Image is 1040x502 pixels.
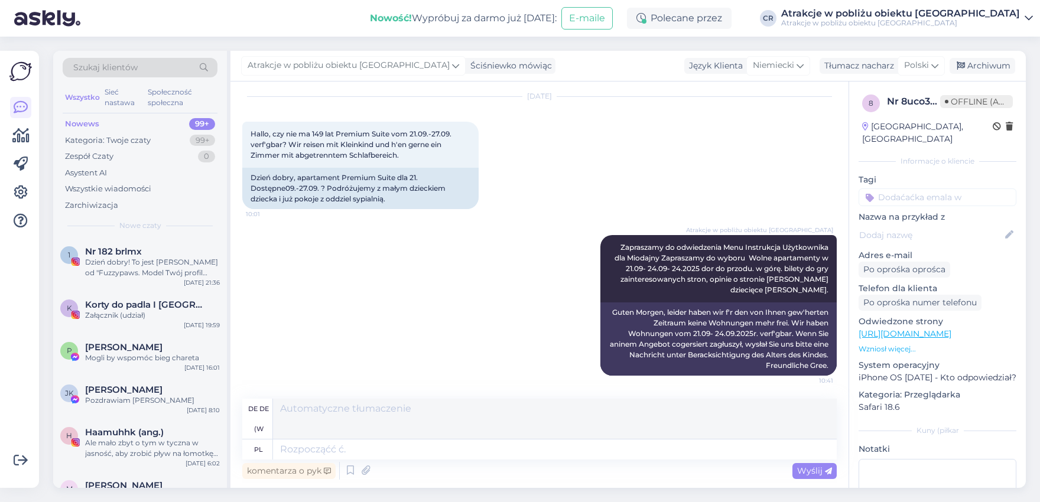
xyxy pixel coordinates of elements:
[145,84,217,110] div: Społeczność społeczna
[65,151,113,162] div: Zespół Czaty
[190,135,215,146] div: 99+
[102,84,145,110] div: Sieć nastawa
[85,246,142,257] span: Nr 182 brlmx
[753,59,794,72] span: Niemiecki
[789,376,833,385] span: 10:41
[859,174,1016,186] p: Tagi
[862,120,993,145] div: [GEOGRAPHIC_DATA], [GEOGRAPHIC_DATA]
[242,463,336,479] div: komentarza o pyk
[859,156,1016,167] div: Informacje o kliencie
[187,406,220,415] div: [DATE] 8:10
[85,310,220,321] div: Załącznik (udział)
[466,60,552,72] div: Ściśniewko mówiąc
[65,200,118,211] div: Zarchiwizacja
[904,59,929,72] span: Polski
[859,344,1016,354] p: Wzniosł więcej...
[85,353,220,363] div: Mogli by wspomóc bieg chareta
[797,465,832,476] span: Wyślij
[65,183,151,195] div: Wszystkie wiadomości
[66,431,72,440] span: h
[242,91,837,102] div: [DATE]
[9,60,32,83] img: Proszę głośne logo
[85,395,220,406] div: Pozdrawiam [PERSON_NAME]
[859,211,1016,223] p: Nazwa na przykład z
[85,257,220,278] div: Dzień dobry! To jest [PERSON_NAME] od "Fuzzypaws. Model Twój profil przykuł nasze oko" Jesteśmy ś...
[186,459,220,468] div: [DATE] 6:02
[859,401,1016,413] p: Safari 18.6
[627,8,732,29] div: Polecane przez
[686,226,833,234] span: Atrakcje w pobliżu obiektu [GEOGRAPHIC_DATA]
[85,480,162,491] span: Monika Adamczak-Malinowska
[73,61,138,74] span: Szukaj klientów
[370,12,412,24] b: Nowość!
[184,321,220,330] div: [DATE] 19:59
[67,304,72,312] span: K
[684,60,743,72] div: Język Klienta
[781,18,1020,28] div: Atrakcje w pobliżu obiektu [GEOGRAPHIC_DATA]
[189,118,215,130] div: 99+
[859,262,950,278] div: Po oprośka oprośca
[820,60,894,72] div: Tłumacz nacharz
[887,94,940,109] div: Nr 8uco3zac
[950,58,1015,74] div: Archiwum
[63,84,102,110] div: Wszystko
[85,438,220,459] div: Ale mało zbyt o tym w tyczna w jasność, aby zrobić pływ na łomotkę hotelu
[66,484,73,493] span: M
[781,9,1020,18] div: Atrakcje w pobliżu obiektu [GEOGRAPHIC_DATA]
[85,427,164,438] span: Haamuhhk (ang.)
[859,443,1016,455] p: Notatki
[615,243,830,294] span: Zapraszamy do odwiedzenia Menu Instrukcja Użytkownika dla Miodajny Zapraszamy do wyboru Wolne apa...
[760,10,776,27] div: CR
[940,95,1013,108] span: Offline (ang.)
[600,302,837,376] div: Guten Morgen, leider haben wir f'r den von Ihnen gew'herten Zeitraum keine Wohnungen mehr frei. W...
[869,99,873,107] span: 8
[859,188,1016,206] input: Dodaćaćka emala w
[561,7,613,30] button: E-maile
[370,11,557,25] div: Wypróbuj za darmo już [DATE]:
[65,135,151,146] div: Kategoria: Twoje czaty
[67,346,72,355] span: P
[246,210,290,219] span: 10:01
[859,229,1003,242] input: Dodaj nazwę
[859,249,1016,262] p: Adres e-mail
[859,295,981,311] div: Po oprośka numer telefonu
[251,129,453,159] span: Hallo, czy nie ma 149 lat Premium Suite vom 21.09.-27.09. verf'gbar? Wir reisen mit Kleinkind und...
[248,59,450,72] span: Atrakcje w pobliżu obiektu [GEOGRAPHIC_DATA]
[242,168,479,209] div: Dzień dobry, apartament Premium Suite dla 21. Dostępne09.-27.09. ? Podróżujemy z małym dzieckiem ...
[859,328,951,339] a: [URL][DOMAIN_NAME]
[184,278,220,287] div: [DATE] 21:36
[119,220,161,231] span: Nowe czaty
[85,299,208,310] span: Korty do padla I Szczecin
[65,167,107,179] div: Asystent AI
[859,389,1016,401] p: Kategoria: Przeglądarka
[859,359,1016,371] p: System operacyjny
[68,250,70,259] span: 1
[859,282,1016,295] p: Telefon dla klienta
[859,425,1016,436] div: Kuny (piłkar
[85,384,162,395] span: Jacek Dubicki
[198,151,215,162] div: 0
[65,389,74,397] span: JK
[781,9,1033,28] a: Atrakcje w pobliżu obiektu [GEOGRAPHIC_DATA]Atrakcje w pobliżu obiektu [GEOGRAPHIC_DATA]
[254,439,263,459] div: pl
[65,118,99,130] div: Nowews
[245,399,272,439] div: de de (w
[859,315,1016,328] p: Odwiedzone strony
[859,371,1016,384] p: iPhone OS [DATE] - Kto odpowiedział?
[85,342,162,353] span: Paweł Tcho
[184,363,220,372] div: [DATE] 16:01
